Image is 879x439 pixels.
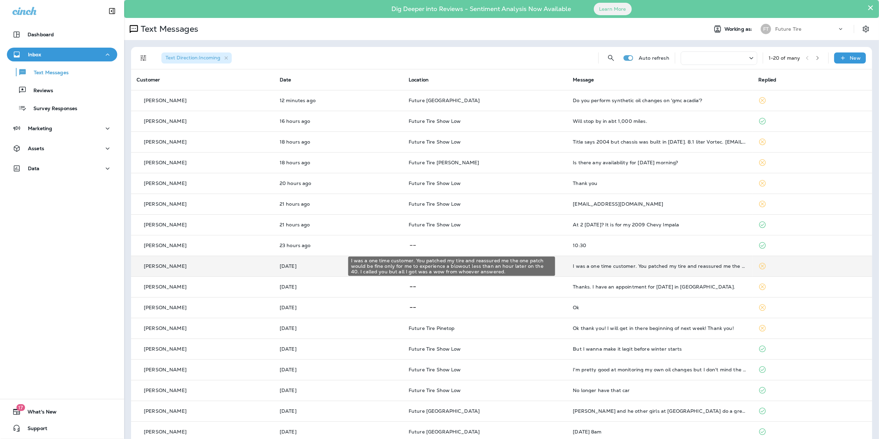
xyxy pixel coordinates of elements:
span: Text Direction : Incoming [166,55,220,61]
div: Title says 2004 but chassis was built in 2003. 8.1 liter Vortec. boylejb@frontiernet.net [573,139,747,145]
p: Sep 27, 2025 08:46 AM [280,305,398,310]
div: Tony and he other girls at Lakeside do a great job servicing my vehicle. I look forward to seeing... [573,408,747,414]
span: Customer [137,77,160,83]
p: Text Messages [138,24,198,34]
button: Search Messages [604,51,618,65]
button: Support [7,421,117,435]
p: Sep 29, 2025 10:24 AM [280,222,398,227]
div: Ok thank you! I will get in there beginning of next week! Thank you! [573,325,747,331]
button: Data [7,162,117,175]
p: Future Tire [775,26,802,32]
p: Data [28,166,40,171]
div: cynrusscott@yahoo.com [573,201,747,207]
button: Marketing [7,121,117,135]
button: Dashboard [7,28,117,41]
div: Ok [573,305,747,310]
div: Thanks. I have an appointment for Tuesday in Pinetop. [573,284,747,290]
p: Sep 26, 2025 06:52 PM [280,325,398,331]
div: Is there any availability for tomorrow morning? [573,160,747,165]
span: Future Tire Show Low [409,139,461,145]
p: Sep 29, 2025 01:41 PM [280,139,398,145]
p: Inbox [28,52,41,57]
p: [PERSON_NAME] [144,388,187,393]
button: Assets [7,142,117,155]
p: Assets [28,146,44,151]
button: Inbox [7,48,117,61]
span: Future [GEOGRAPHIC_DATA] [409,429,480,435]
p: Auto refresh [639,55,669,61]
p: [PERSON_NAME] [144,160,187,165]
p: Sep 29, 2025 08:47 AM [280,243,398,248]
button: Close [867,2,874,13]
p: [PERSON_NAME] [144,118,187,124]
button: 17What's New [7,405,117,419]
span: Future Tire Show Low [409,180,461,186]
p: Sep 29, 2025 03:30 PM [280,118,398,124]
div: No longer have that car [573,388,747,393]
p: Sep 29, 2025 11:09 AM [280,181,398,186]
div: At 2 today? It is for my 2009 Chevy Impala [573,222,747,227]
p: Dashboard [28,32,54,37]
span: Replied [758,77,776,83]
span: Message [573,77,594,83]
button: Filters [137,51,150,65]
p: Sep 26, 2025 08:47 AM [280,388,398,393]
p: [PERSON_NAME] [144,263,187,269]
p: [PERSON_NAME] [144,346,187,352]
button: Survey Responses [7,101,117,115]
div: I'm pretty good at monitoring my own oil changes but I don't mind the reminders, particularly if ... [573,367,747,372]
button: Reviews [7,83,117,97]
p: New [850,55,861,61]
div: But I wanna make it legit before winter starts [573,346,747,352]
button: Text Messages [7,65,117,79]
p: Sep 28, 2025 08:25 AM [280,263,398,269]
div: Will stop by in abt 1,000 miles. [573,118,747,124]
span: Future Tire Show Low [409,367,461,373]
span: 17 [16,404,25,411]
p: [PERSON_NAME] [144,201,187,207]
span: Future [GEOGRAPHIC_DATA] [409,408,480,414]
span: Future Tire Show Low [409,118,461,124]
div: Thank you [573,181,747,186]
div: FT [761,24,771,34]
div: 1 - 20 of many [769,55,800,61]
span: Future Tire Show Low [409,222,461,228]
p: Survey Responses [27,106,77,112]
p: Reviews [27,88,53,94]
span: Date [280,77,291,83]
span: Future Tire Show Low [409,201,461,207]
p: Sep 26, 2025 01:03 PM [280,346,398,352]
p: [PERSON_NAME] [144,139,187,145]
button: Learn More [594,3,632,15]
p: Sep 26, 2025 08:27 AM [280,408,398,414]
p: Text Messages [27,70,69,76]
span: Working as: [725,26,754,32]
div: I was a one time customer. You patched my tire and reassured me the one patch would be fine only ... [573,263,747,269]
p: [PERSON_NAME] [144,222,187,227]
p: Dig Deeper into Reviews - Sentiment Analysis Now Available [372,8,591,10]
span: Future Tire Show Low [409,346,461,352]
p: [PERSON_NAME] [144,408,187,414]
span: Location [409,77,429,83]
span: Future Tire Pinetop [409,325,455,331]
p: [PERSON_NAME] [144,284,187,290]
p: [PERSON_NAME] [144,181,187,186]
p: Sep 29, 2025 01:40 PM [280,160,398,165]
button: Settings [860,23,872,35]
button: Collapse Sidebar [102,4,122,18]
div: I was a one time customer. You patched my tire and reassured me the one patch would be fine only ... [348,256,555,276]
div: Text Direction:Incoming [161,52,232,64]
p: [PERSON_NAME] [144,243,187,248]
p: Sep 29, 2025 11:01 AM [280,201,398,207]
p: Sep 30, 2025 07:56 AM [280,98,398,103]
div: 10:30 [573,243,747,248]
p: [PERSON_NAME] [144,305,187,310]
span: Future Tire [PERSON_NAME] [409,159,479,166]
p: [PERSON_NAME] [144,325,187,331]
span: Future [GEOGRAPHIC_DATA] [409,97,480,104]
span: What's New [21,409,57,417]
p: [PERSON_NAME] [144,367,187,372]
p: Marketing [28,126,52,131]
p: [PERSON_NAME] [144,429,187,435]
p: Sep 26, 2025 08:26 AM [280,429,398,435]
